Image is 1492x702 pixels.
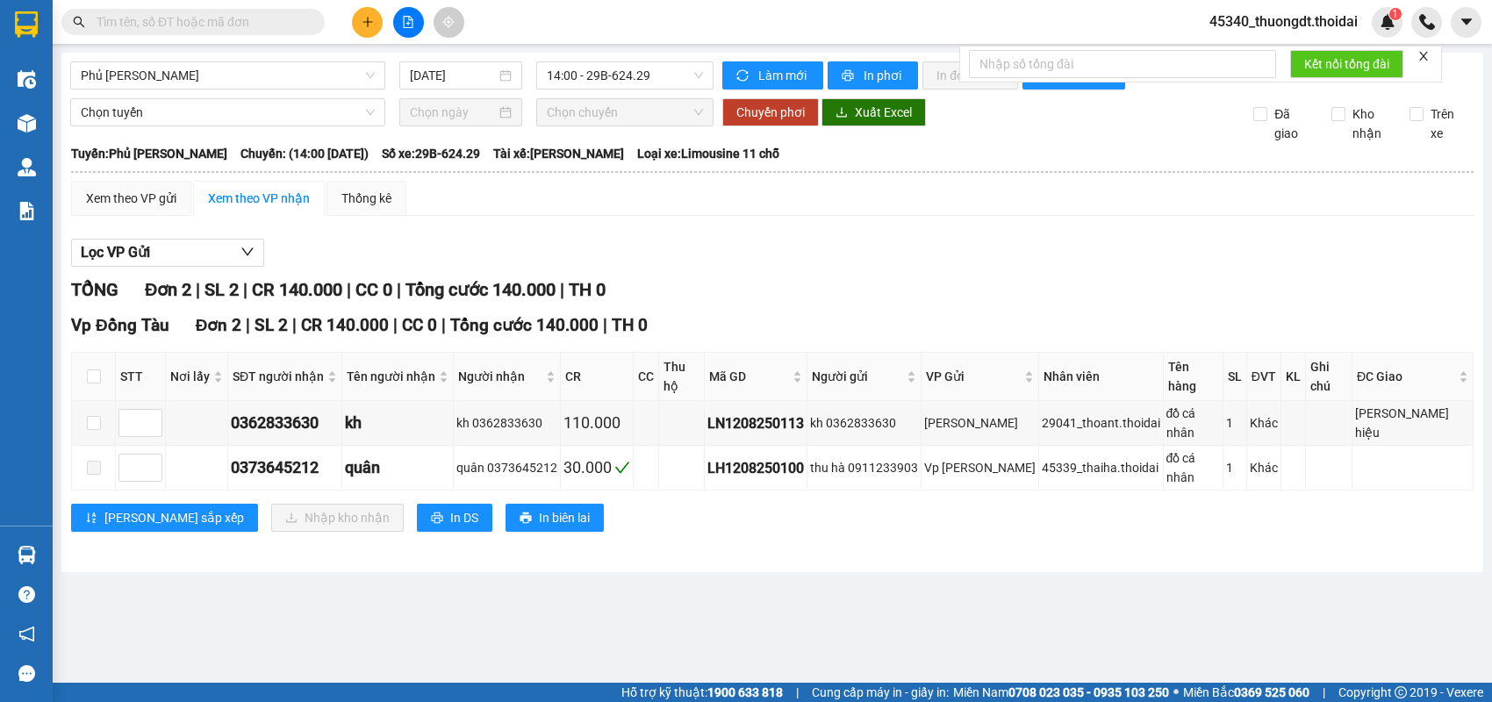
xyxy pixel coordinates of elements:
span: printer [842,69,857,83]
strong: 1900 633 818 [707,685,783,699]
td: Lý Nhân [922,401,1039,446]
span: Đã giao [1267,104,1318,143]
div: 1 [1226,413,1244,433]
div: LH1208250100 [707,457,804,479]
input: Chọn ngày [410,103,496,122]
th: SL [1223,353,1247,401]
button: Lọc VP Gửi [71,239,264,267]
div: LN1208250113 [707,412,804,434]
span: | [292,315,297,335]
div: quân [345,455,450,480]
span: Chuyển phát nhanh: [GEOGRAPHIC_DATA] - [GEOGRAPHIC_DATA] [11,75,163,138]
span: ĐC Giao [1357,367,1455,386]
span: Tổng cước 140.000 [450,315,599,335]
span: copyright [1395,686,1407,698]
span: | [196,279,200,300]
th: STT [116,353,166,401]
div: kh 0362833630 [456,413,557,433]
span: Người nhận [458,367,542,386]
span: DT1208250111 [165,118,268,136]
span: Tài xế: [PERSON_NAME] [493,144,624,163]
span: sort-ascending [85,512,97,526]
span: Người gửi [812,367,903,386]
input: Nhập số tổng đài [969,50,1276,78]
span: Phủ Lý - Ga [81,62,375,89]
div: Xem theo VP gửi [86,189,176,208]
span: | [603,315,607,335]
input: 12/08/2025 [410,66,496,85]
span: | [1323,683,1325,702]
span: sync [736,69,751,83]
span: check [614,460,630,476]
span: In DS [450,508,478,527]
b: Tuyến: Phủ [PERSON_NAME] [71,147,227,161]
th: Nhân viên [1039,353,1164,401]
th: CR [561,353,634,401]
span: | [441,315,446,335]
span: CR 140.000 [301,315,389,335]
span: ⚪️ [1173,689,1179,696]
img: icon-new-feature [1380,14,1395,30]
button: syncLàm mới [722,61,823,90]
span: Chọn chuyến [547,99,704,125]
span: Nơi lấy [170,367,210,386]
button: plus [352,7,383,38]
span: TỔNG [71,279,118,300]
span: 45340_thuongdt.thoidai [1195,11,1372,32]
div: đồ cá nhân [1166,404,1220,442]
div: [PERSON_NAME] [924,413,1036,433]
div: [PERSON_NAME] hiệu [1355,404,1470,442]
button: file-add [393,7,424,38]
span: Số xe: 29B-624.29 [382,144,480,163]
span: Kho nhận [1345,104,1396,143]
strong: 0708 023 035 - 0935 103 250 [1008,685,1169,699]
th: CC [634,353,659,401]
span: [PERSON_NAME] sắp xếp [104,508,244,527]
span: search [73,16,85,28]
td: kh [342,401,454,446]
div: Vp [PERSON_NAME] [924,458,1036,477]
span: printer [431,512,443,526]
button: In đơn chọn [922,61,1018,90]
strong: CÔNG TY TNHH DỊCH VỤ DU LỊCH THỜI ĐẠI [16,14,158,71]
div: đồ cá nhân [1166,448,1220,487]
div: 30.000 [563,455,630,480]
img: warehouse-icon [18,70,36,89]
button: Kết nối tổng đài [1290,50,1403,78]
td: LH1208250100 [705,446,807,491]
th: ĐVT [1247,353,1281,401]
span: Hỗ trợ kỹ thuật: [621,683,783,702]
div: quân 0373645212 [456,458,557,477]
span: | [796,683,799,702]
img: solution-icon [18,202,36,220]
span: | [243,279,247,300]
span: Tên người nhận [347,367,435,386]
span: | [393,315,398,335]
img: warehouse-icon [18,158,36,176]
div: 110.000 [563,411,630,435]
span: Làm mới [758,66,809,85]
img: logo [6,62,10,152]
span: Chuyến: (14:00 [DATE]) [240,144,369,163]
span: 14:00 - 29B-624.29 [547,62,704,89]
span: Cung cấp máy in - giấy in: [812,683,949,702]
span: Đơn 2 [196,315,242,335]
span: SĐT người nhận [233,367,324,386]
button: downloadNhập kho nhận [271,504,404,532]
span: download [836,106,848,120]
span: Xuất Excel [855,103,912,122]
div: thu hà 0911233903 [810,458,918,477]
div: Khác [1250,413,1278,433]
span: aim [442,16,455,28]
span: Miền Nam [953,683,1169,702]
span: CR 140.000 [252,279,342,300]
span: TH 0 [612,315,648,335]
sup: 1 [1389,8,1402,20]
button: printerIn phơi [828,61,918,90]
span: Tổng cước 140.000 [405,279,556,300]
span: TH 0 [569,279,606,300]
td: quân [342,446,454,491]
div: kh [345,411,450,435]
span: | [246,315,250,335]
div: 0373645212 [231,455,339,480]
